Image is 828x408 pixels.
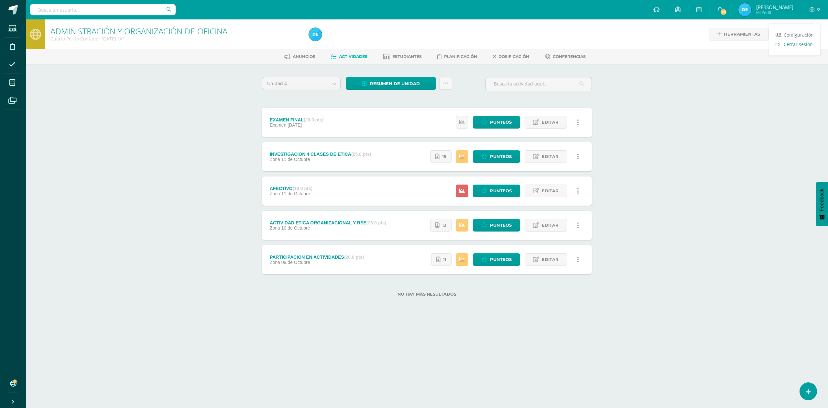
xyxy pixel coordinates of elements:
[270,191,280,196] span: Zona
[553,54,586,59] span: Conferencias
[542,151,559,163] span: Editar
[430,150,452,163] a: 15
[473,253,520,266] a: Punteos
[270,255,364,260] div: PARTICIPACION EN ACTIVIDADES
[284,51,315,62] a: Anuncios
[473,219,520,232] a: Punteos
[262,292,592,297] label: No hay más resultados
[344,255,364,260] strong: (20.0 pts)
[293,54,315,59] span: Anuncios
[490,116,512,128] span: Punteos
[490,254,512,266] span: Punteos
[437,51,477,62] a: Planificación
[769,30,820,40] a: Configuración
[756,4,793,10] span: [PERSON_NAME]
[542,185,559,197] span: Editar
[542,116,559,128] span: Editar
[30,4,176,15] input: Busca un usuario...
[542,254,559,266] span: Editar
[498,54,529,59] span: Dosificación
[720,8,727,16] span: 70
[267,77,323,90] span: Unidad 4
[270,225,280,231] span: Zona
[50,26,227,37] a: ADMINISTRACIÓN Y ORGANIZACIÓN DE OFICINA
[50,36,301,42] div: Cuarto Perito Contador Sábado 'A'
[756,10,793,15] span: Mi Perfil
[443,254,446,266] span: 11
[270,157,280,162] span: Zona
[784,41,813,47] span: Cerrar sesión
[542,219,559,231] span: Editar
[490,151,512,163] span: Punteos
[281,191,310,196] span: 11 de Octubre
[738,3,751,16] img: 02ca08586e86c4bfc08c1a985e4d3cfe.png
[281,260,310,265] span: 09 de Octubre
[270,260,280,265] span: Zona
[431,253,452,266] a: 11
[486,77,592,90] input: Busca la actividad aquí...
[442,151,446,163] span: 15
[331,51,367,62] a: Actividades
[281,225,310,231] span: 10 de Octubre
[366,220,386,225] strong: (25.0 pts)
[262,77,340,90] a: Unidad 4
[490,219,512,231] span: Punteos
[346,77,436,90] a: Resumen de unidad
[819,188,825,211] span: Feedback
[270,186,312,191] div: AFECTIVO
[442,219,446,231] span: 13
[709,28,768,40] a: Herramientas
[304,117,323,122] strong: (20.0 pts)
[339,54,367,59] span: Actividades
[473,185,520,197] a: Punteos
[270,152,371,157] div: INVESTIGACION 4 CLASES DE ETICA
[309,28,322,41] img: 02ca08586e86c4bfc08c1a985e4d3cfe.png
[270,122,286,128] span: Examen
[724,28,760,40] span: Herramientas
[816,182,828,226] button: Feedback - Mostrar encuesta
[50,27,301,36] h1: ADMINISTRACIÓN Y ORGANIZACIÓN DE OFICINA
[288,122,302,128] span: [DATE]
[545,51,586,62] a: Conferencias
[769,40,820,49] a: Cerrar sesión
[430,219,452,232] a: 13
[383,51,422,62] a: Estudiantes
[270,220,386,225] div: ACTIVIDAD ETICA ORGANIZACIONAL Y RSE
[784,32,814,38] span: Configuración
[493,51,529,62] a: Dosificación
[392,54,422,59] span: Estudiantes
[490,185,512,197] span: Punteos
[351,152,371,157] strong: (25.0 pts)
[444,54,477,59] span: Planificación
[370,78,420,90] span: Resumen de unidad
[473,150,520,163] a: Punteos
[270,117,323,122] div: EXAMEN FINAL
[293,186,312,191] strong: (10.0 pts)
[473,116,520,129] a: Punteos
[281,157,310,162] span: 11 de Octubre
